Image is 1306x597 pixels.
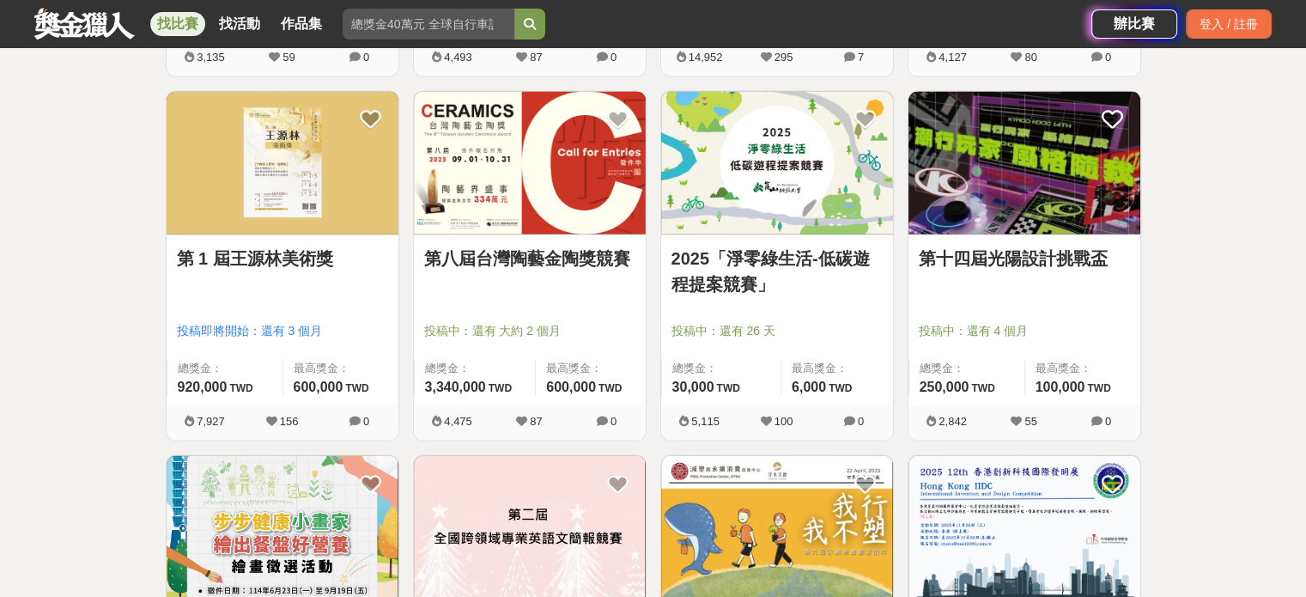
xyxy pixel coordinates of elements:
[671,246,883,297] a: 2025「淨零綠生活-低碳遊程提案競賽」
[671,322,883,340] span: 投稿中：還有 26 天
[489,382,512,394] span: TWD
[661,92,893,236] a: Cover Image
[1036,360,1130,377] span: 最高獎金：
[774,415,793,428] span: 100
[858,415,864,428] span: 0
[920,380,969,394] span: 250,000
[1036,380,1085,394] span: 100,000
[424,322,635,340] span: 投稿中：還有 大約 2 個月
[425,380,486,394] span: 3,340,000
[971,382,994,394] span: TWD
[444,51,472,64] span: 4,493
[167,92,398,235] img: Cover Image
[294,360,388,377] span: 最高獎金：
[280,415,299,428] span: 156
[661,92,893,235] img: Cover Image
[908,92,1140,236] a: Cover Image
[414,92,646,236] a: Cover Image
[610,415,617,428] span: 0
[530,51,542,64] span: 87
[167,92,398,236] a: Cover Image
[858,51,864,64] span: 7
[1091,9,1177,39] a: 辦比賽
[343,9,514,40] input: 總獎金40萬元 全球自行車設計比賽
[1087,382,1110,394] span: TWD
[178,360,272,377] span: 總獎金：
[274,12,329,36] a: 作品集
[919,246,1130,271] a: 第十四屆光陽設計挑戰盃
[1024,51,1036,64] span: 80
[530,415,542,428] span: 87
[229,382,252,394] span: TWD
[197,51,225,64] span: 3,135
[672,380,714,394] span: 30,000
[920,360,1014,377] span: 總獎金：
[610,51,617,64] span: 0
[908,92,1140,235] img: Cover Image
[294,380,343,394] span: 600,000
[1105,51,1111,64] span: 0
[829,382,852,394] span: TWD
[363,415,369,428] span: 0
[425,360,525,377] span: 總獎金：
[672,360,770,377] span: 總獎金：
[938,415,967,428] span: 2,842
[774,51,793,64] span: 295
[691,415,720,428] span: 5,115
[546,360,635,377] span: 最高獎金：
[444,415,472,428] span: 4,475
[345,382,368,394] span: TWD
[424,246,635,271] a: 第八屆台灣陶藝金陶獎競賽
[716,382,739,394] span: TWD
[177,322,388,340] span: 投稿即將開始：還有 3 個月
[178,380,228,394] span: 920,000
[1024,415,1036,428] span: 55
[282,51,295,64] span: 59
[938,51,967,64] span: 4,127
[1186,9,1272,39] div: 登入 / 註冊
[1105,415,1111,428] span: 0
[197,415,225,428] span: 7,927
[212,12,267,36] a: 找活動
[414,92,646,235] img: Cover Image
[598,382,622,394] span: TWD
[792,360,883,377] span: 最高獎金：
[150,12,205,36] a: 找比賽
[689,51,723,64] span: 14,952
[792,380,826,394] span: 6,000
[177,246,388,271] a: 第 1 屆王源林美術獎
[919,322,1130,340] span: 投稿中：還有 4 個月
[546,380,596,394] span: 600,000
[363,51,369,64] span: 0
